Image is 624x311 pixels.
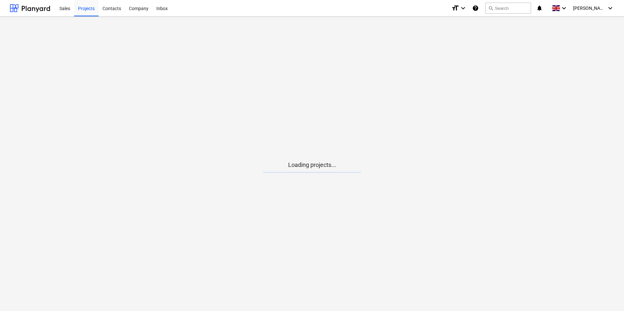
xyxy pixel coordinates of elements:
[488,6,493,11] span: search
[451,4,459,12] i: format_size
[560,4,568,12] i: keyboard_arrow_down
[485,3,531,14] button: Search
[606,4,614,12] i: keyboard_arrow_down
[472,4,479,12] i: Knowledge base
[573,6,606,11] span: [PERSON_NAME]
[536,4,543,12] i: notifications
[263,161,361,169] p: Loading projects...
[459,4,467,12] i: keyboard_arrow_down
